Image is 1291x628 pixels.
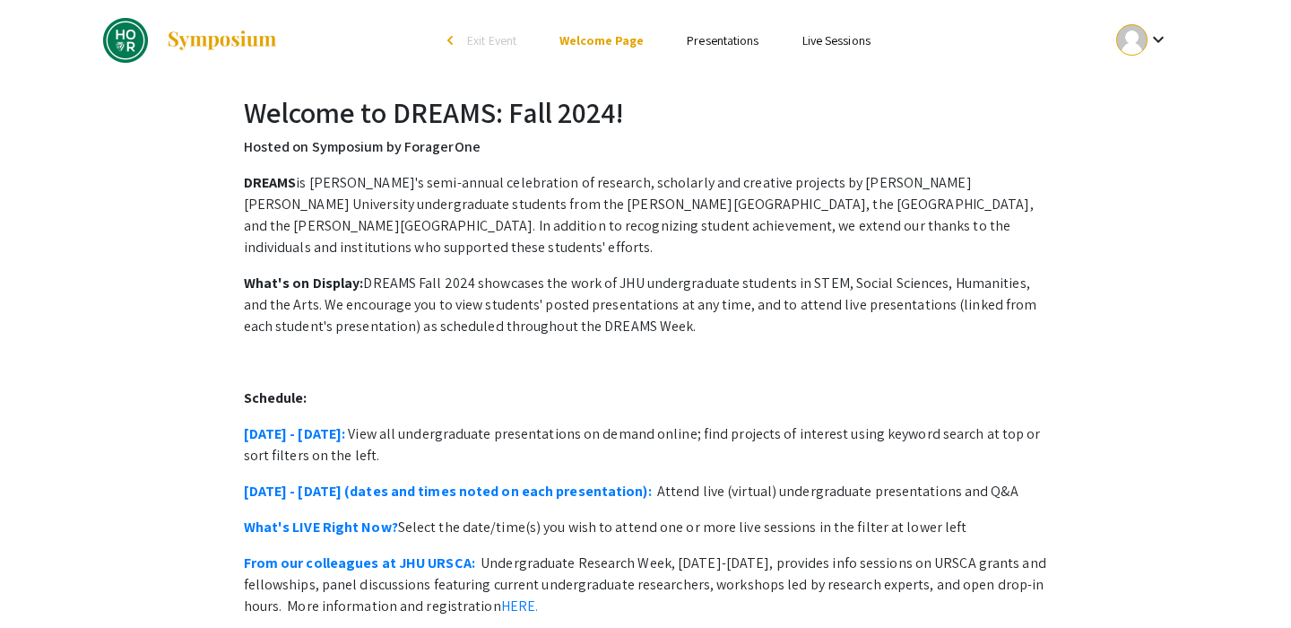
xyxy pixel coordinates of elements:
[244,554,475,572] a: From our colleagues at JHU URSCA:
[244,136,1048,158] p: Hosted on Symposium by ForagerOne
[103,18,148,63] img: DREAMS: Fall 2024
[244,172,1048,258] p: is [PERSON_NAME]'s semi-annual celebration of research, scholarly and creative projects by [PERSO...
[13,547,76,615] iframe: Chat
[501,597,539,615] a: HERE.
[244,553,1048,617] p: Undergraduate Research Week, [DATE]-[DATE], provides info sessions on URSCA grants and fellowship...
[244,388,308,407] strong: Schedule:
[166,30,278,51] img: Symposium by ForagerOne
[447,35,458,46] div: arrow_back_ios
[103,18,278,63] a: DREAMS: Fall 2024
[244,95,1048,129] h2: Welcome to DREAMS: Fall 2024!
[244,423,1048,467] p: View all undergraduate presentations on demand online; find projects of interest using keyword se...
[244,173,297,192] strong: DREAMS
[244,517,1048,538] p: Select the date/time(s) you wish to attend one or more live sessions in the filter at lower left
[244,273,1048,337] p: DREAMS Fall 2024 showcases the work of JHU undergraduate students in STEM, Social Sciences, Human...
[1148,29,1169,50] mat-icon: Expand account dropdown
[244,274,364,292] strong: What's on Display:
[559,32,644,48] a: Welcome Page
[687,32,758,48] a: Presentations
[244,424,346,443] a: [DATE] - [DATE]:
[244,518,398,536] a: What's LIVE Right Now?
[244,482,652,501] a: [DATE] - [DATE] (dates and times noted on each presentation):
[802,32,871,48] a: Live Sessions
[244,481,1048,502] p: Attend live (virtual) undergraduate presentations and Q&A
[1097,20,1188,60] button: Expand account dropdown
[467,32,516,48] span: Exit Event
